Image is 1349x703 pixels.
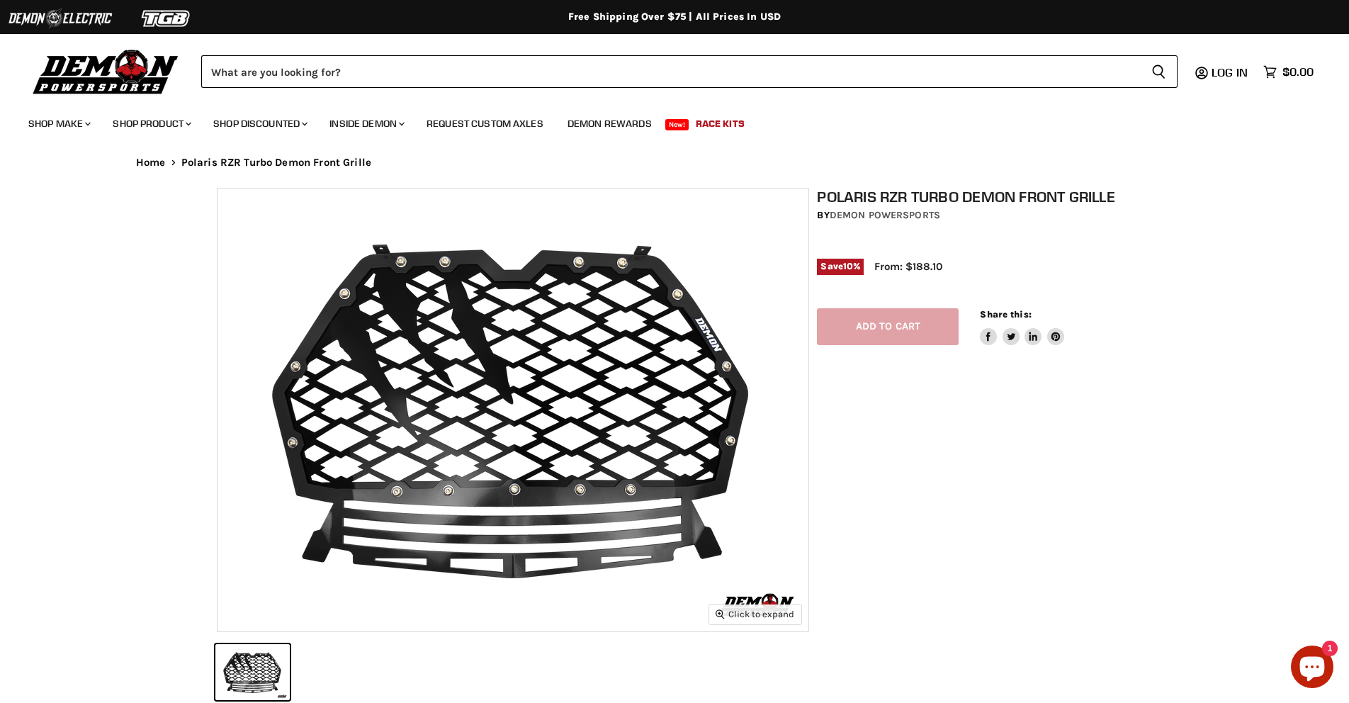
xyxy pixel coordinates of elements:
span: $0.00 [1282,65,1314,79]
span: Save % [817,259,864,274]
img: TGB Logo 2 [113,5,220,32]
button: Click to expand [709,604,801,624]
a: Race Kits [685,109,755,138]
img: IMAGE [218,189,808,631]
a: Demon Rewards [557,109,662,138]
span: Share this: [980,309,1031,320]
span: Log in [1212,65,1248,79]
nav: Breadcrumbs [108,157,1241,169]
a: Inside Demon [319,109,413,138]
span: From: $188.10 [874,260,942,273]
a: Request Custom Axles [416,109,554,138]
inbox-online-store-chat: Shopify online store chat [1287,646,1338,692]
ul: Main menu [18,103,1310,138]
aside: Share this: [980,308,1064,346]
a: Shop Product [102,109,200,138]
img: Demon Electric Logo 2 [7,5,113,32]
a: Home [136,157,166,169]
a: Log in [1205,66,1256,79]
h1: Polaris RZR Turbo Demon Front Grille [817,188,1140,206]
form: Product [201,55,1178,88]
input: Search [201,55,1140,88]
a: Shop Discounted [203,109,316,138]
a: Demon Powersports [830,209,940,221]
span: Polaris RZR Turbo Demon Front Grille [181,157,371,169]
span: New! [665,119,689,130]
div: by [817,208,1140,223]
button: IMAGE thumbnail [215,644,290,700]
a: $0.00 [1256,62,1321,82]
img: Demon Powersports [28,46,184,96]
span: Click to expand [716,609,794,619]
div: Free Shipping Over $75 | All Prices In USD [108,11,1241,23]
span: 10 [843,261,853,271]
a: Shop Make [18,109,99,138]
button: Search [1140,55,1178,88]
